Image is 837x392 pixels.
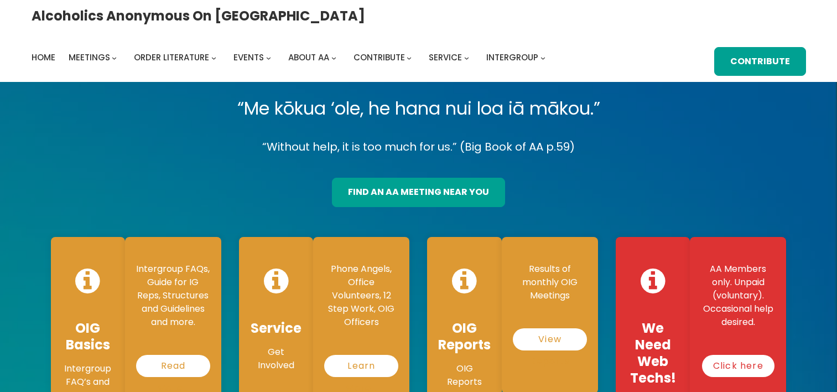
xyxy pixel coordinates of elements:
[233,50,264,65] a: Events
[513,328,586,350] a: View Reports
[353,51,405,63] span: Contribute
[429,50,462,65] a: Service
[211,55,216,60] button: Order Literature submenu
[353,50,405,65] a: Contribute
[69,50,110,65] a: Meetings
[702,355,774,377] a: Click here
[32,50,55,65] a: Home
[324,355,398,377] a: Learn More…
[464,55,469,60] button: Service submenu
[250,320,302,337] h4: Service
[42,93,796,124] p: “Me kōkua ‘ole, he hana nui loa iā mākou.”
[486,50,538,65] a: Intergroup
[540,55,545,60] button: Intergroup submenu
[627,320,679,386] h4: We Need Web Techs!
[32,50,549,65] nav: Intergroup
[233,51,264,63] span: Events
[324,262,398,329] p: Phone Angels, Office Volunteers, 12 Step Work, OIG Officers
[332,178,505,207] a: find an aa meeting near you
[266,55,271,60] button: Events submenu
[32,4,365,28] a: Alcoholics Anonymous on [GEOGRAPHIC_DATA]
[513,262,586,302] p: Results of monthly OIG Meetings
[429,51,462,63] span: Service
[331,55,336,60] button: About AA submenu
[136,355,210,377] a: Read More…
[438,362,491,389] p: OIG Reports
[407,55,412,60] button: Contribute submenu
[250,345,302,372] p: Get Involved
[42,137,796,157] p: “Without help, it is too much for us.” (Big Book of AA p.59)
[134,51,209,63] span: Order Literature
[438,320,491,353] h4: OIG Reports
[62,320,114,353] h4: OIG Basics
[112,55,117,60] button: Meetings submenu
[136,262,210,329] p: Intergroup FAQs, Guide for IG Reps, Structures and Guidelines and more.
[714,47,806,76] a: Contribute
[701,262,775,329] p: AA Members only. Unpaid (voluntary). Occasional help desired.
[69,51,110,63] span: Meetings
[486,51,538,63] span: Intergroup
[288,51,329,63] span: About AA
[288,50,329,65] a: About AA
[32,51,55,63] span: Home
